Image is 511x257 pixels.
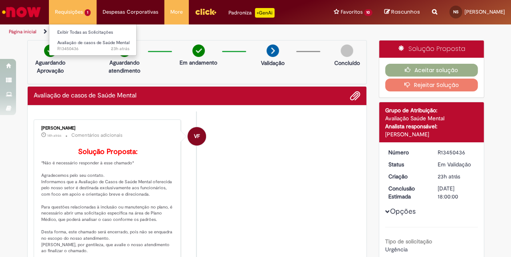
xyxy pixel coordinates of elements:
[103,8,158,16] span: Despesas Corporativas
[340,8,362,16] span: Favoritos
[228,8,275,18] div: Padroniza
[71,132,123,139] small: Comentários adicionais
[350,91,360,101] button: Adicionar anexos
[194,127,200,146] span: VF
[34,92,137,99] h2: Avaliação de casos de Saúde Mental Histórico de tíquete
[341,45,353,57] img: img-circle-grey.png
[31,59,70,75] p: Aguardando Aprovação
[391,8,420,16] span: Rascunhos
[438,160,475,168] div: Em Validação
[57,40,129,46] span: Avaliação de casos de Saúde Mental
[255,8,275,18] p: +GenAi
[1,4,42,20] img: ServiceNow
[385,246,408,253] span: Urgência
[382,184,432,200] dt: Conclusão Estimada
[465,8,505,15] span: [PERSON_NAME]
[49,28,137,37] a: Exibir Todas as Solicitações
[57,46,129,52] span: R13450436
[49,24,137,56] ul: Requisições
[385,79,478,91] button: Rejeitar Solução
[385,64,478,77] button: Aceitar solução
[438,148,475,156] div: R13450436
[334,59,360,67] p: Concluído
[438,184,475,200] div: [DATE] 18:00:00
[170,8,183,16] span: More
[364,9,372,16] span: 10
[188,127,206,146] div: Vivian FachiniDellagnezzeBordin
[192,45,205,57] img: check-circle-green.png
[382,172,432,180] dt: Criação
[385,114,478,122] div: Avaliação Saúde Mental
[382,160,432,168] dt: Status
[385,238,432,245] b: Tipo de solicitação
[9,28,36,35] a: Página inicial
[438,172,475,180] div: 26/08/2025 23:58:55
[267,45,279,57] img: arrow-next.png
[44,45,57,57] img: check-circle-green.png
[438,173,460,180] time: 26/08/2025 23:58:55
[453,9,458,14] span: NS
[261,59,285,67] p: Validação
[180,59,217,67] p: Em andamento
[385,130,478,138] div: [PERSON_NAME]
[195,6,216,18] img: click_logo_yellow_360x200.png
[379,40,484,58] div: Solução Proposta
[55,8,83,16] span: Requisições
[78,147,137,156] b: Solução Proposta:
[105,59,144,75] p: Aguardando atendimento
[385,106,478,114] div: Grupo de Atribuição:
[49,38,137,53] a: Aberto R13450436 : Avaliação de casos de Saúde Mental
[47,133,61,138] span: 14h atrás
[47,133,61,138] time: 27/08/2025 09:01:28
[382,148,432,156] dt: Número
[384,8,420,16] a: Rascunhos
[385,122,478,130] div: Analista responsável:
[111,46,129,52] time: 26/08/2025 23:58:57
[111,46,129,52] span: 23h atrás
[41,126,175,131] div: [PERSON_NAME]
[6,24,335,39] ul: Trilhas de página
[438,173,460,180] span: 23h atrás
[85,9,91,16] span: 1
